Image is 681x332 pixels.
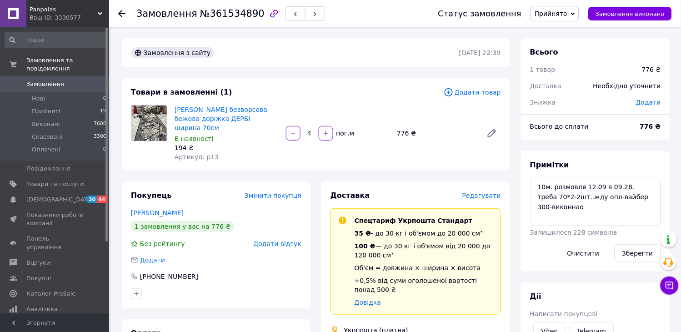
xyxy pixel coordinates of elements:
[26,56,109,73] span: Замовлення та повідомлення
[26,274,51,282] span: Покупці
[530,82,561,90] span: Доставка
[661,277,679,295] button: Чат з покупцем
[459,49,501,56] time: [DATE] 22:39
[355,229,493,238] div: - до 30 кг і об'ємом до 20 000 см³
[334,129,356,138] div: пог.м
[26,196,94,204] span: [DEMOGRAPHIC_DATA]
[26,211,84,227] span: Показники роботи компанії
[200,8,265,19] span: №361534890
[462,192,501,199] span: Редагувати
[131,209,184,216] a: [PERSON_NAME]
[530,48,558,56] span: Всього
[530,292,541,301] span: Дії
[30,14,109,22] div: Ваш ID: 3330577
[530,310,598,317] span: Написати покупцеві
[535,10,567,17] span: Прийнято
[444,87,501,97] span: Додати товар
[32,120,60,128] span: Виконані
[393,127,479,140] div: 776 ₴
[530,178,661,226] textarea: 10м. розмовля 12.09 в 09.28. треба 70*2-2шт..жду опл-вайбер 300-виконнао
[26,305,58,313] span: Аналітика
[131,191,172,200] span: Покупець
[438,9,522,18] div: Статус замовлення
[26,80,64,88] span: Замовлення
[530,66,556,73] span: 1 товар
[245,192,301,199] span: Змінити покупця
[140,240,185,247] span: Без рейтингу
[530,99,556,106] span: Знижка
[615,244,661,262] button: Зберегти
[118,9,125,18] div: Повернутися назад
[175,143,279,152] div: 194 ₴
[355,230,371,237] span: 35 ₴
[131,47,214,58] div: Замовлення з сайту
[94,120,106,128] span: 7608
[355,276,493,294] div: +0,5% від суми оголошеної вартості понад 500 ₴
[175,135,214,142] span: В наявності
[355,263,493,272] div: Об'єм = довжина × ширина × висота
[636,99,661,106] span: Додати
[330,191,370,200] span: Доставка
[642,65,661,74] div: 776 ₴
[355,299,381,306] a: Довідка
[32,133,63,141] span: Скасовані
[32,95,45,103] span: Нові
[139,272,199,281] div: [PHONE_NUMBER]
[355,242,376,250] span: 100 ₴
[131,88,232,96] span: Товари в замовленні (1)
[26,165,70,173] span: Повідомлення
[103,95,106,103] span: 0
[560,244,607,262] button: Очистити
[140,257,165,264] span: Додати
[588,76,666,96] div: Необхідно уточнити
[530,229,617,236] span: Залишилося 228 символів
[32,146,60,154] span: Оплачені
[483,124,501,142] a: Редагувати
[103,146,106,154] span: 0
[131,221,234,232] div: 1 замовлення у вас на 776 ₴
[26,259,50,267] span: Відгуки
[97,196,107,203] span: 44
[136,8,197,19] span: Замовлення
[355,217,472,224] span: Спецтариф Укрпошта Стандарт
[355,241,493,260] div: — до 30 кг і об'ємом від 20 000 до 120 000 см³
[530,161,569,169] span: Примітки
[254,240,301,247] span: Додати відгук
[588,7,672,20] button: Замовлення виконано
[26,235,84,251] span: Панель управління
[175,153,219,161] span: Артикул: p13
[86,196,97,203] span: 30
[30,5,98,14] span: Panpalas
[94,133,106,141] span: 3300
[5,32,107,48] input: Пошук
[175,106,267,131] a: [PERSON_NAME] безворсова бежова доріжка ДЕРБІ ширина 70см
[26,290,75,298] span: Каталог ProSale
[596,10,665,17] span: Замовлення виконано
[640,123,661,130] b: 776 ₴
[131,106,167,141] img: Килимова безворсова бежова доріжка ДЕРБІ ширина 70см
[32,107,60,116] span: Прийняті
[26,180,84,188] span: Товари та послуги
[100,107,106,116] span: 19
[530,123,589,130] span: Всього до сплати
